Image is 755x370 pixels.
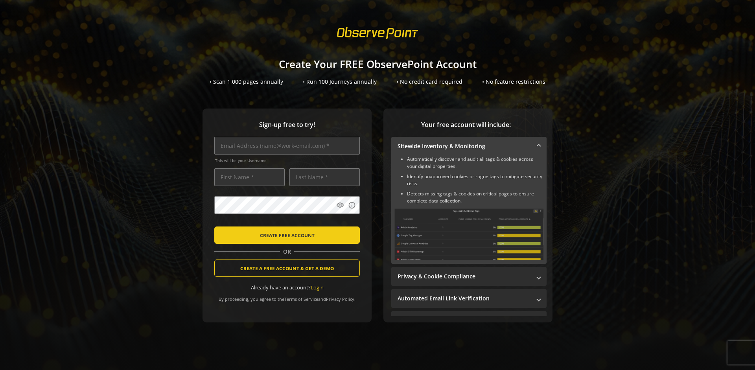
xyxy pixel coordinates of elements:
[407,190,543,204] li: Detects missing tags & cookies on critical pages to ensure complete data collection.
[215,158,360,163] span: This will be your Username
[280,248,294,256] span: OR
[326,296,354,302] a: Privacy Policy
[214,120,360,129] span: Sign-up free to try!
[391,156,547,264] div: Sitewide Inventory & Monitoring
[289,168,360,186] input: Last Name *
[214,137,360,155] input: Email Address (name@work-email.com) *
[398,272,531,280] mat-panel-title: Privacy & Cookie Compliance
[214,168,285,186] input: First Name *
[303,78,377,86] div: • Run 100 Journeys annually
[210,78,283,86] div: • Scan 1,000 pages annually
[311,284,324,291] a: Login
[407,156,543,170] li: Automatically discover and audit all tags & cookies across your digital properties.
[398,142,531,150] mat-panel-title: Sitewide Inventory & Monitoring
[260,228,315,242] span: CREATE FREE ACCOUNT
[394,208,543,260] img: Sitewide Inventory & Monitoring
[407,173,543,187] li: Identify unapproved cookies or rogue tags to mitigate security risks.
[391,120,541,129] span: Your free account will include:
[336,201,344,209] mat-icon: visibility
[391,311,547,330] mat-expansion-panel-header: Performance Monitoring with Web Vitals
[284,296,318,302] a: Terms of Service
[214,284,360,291] div: Already have an account?
[391,267,547,286] mat-expansion-panel-header: Privacy & Cookie Compliance
[214,260,360,277] button: CREATE A FREE ACCOUNT & GET A DEMO
[396,78,462,86] div: • No credit card required
[482,78,545,86] div: • No feature restrictions
[214,291,360,302] div: By proceeding, you agree to the and .
[398,295,531,302] mat-panel-title: Automated Email Link Verification
[391,289,547,308] mat-expansion-panel-header: Automated Email Link Verification
[348,201,356,209] mat-icon: info
[240,261,334,275] span: CREATE A FREE ACCOUNT & GET A DEMO
[214,226,360,244] button: CREATE FREE ACCOUNT
[391,137,547,156] mat-expansion-panel-header: Sitewide Inventory & Monitoring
